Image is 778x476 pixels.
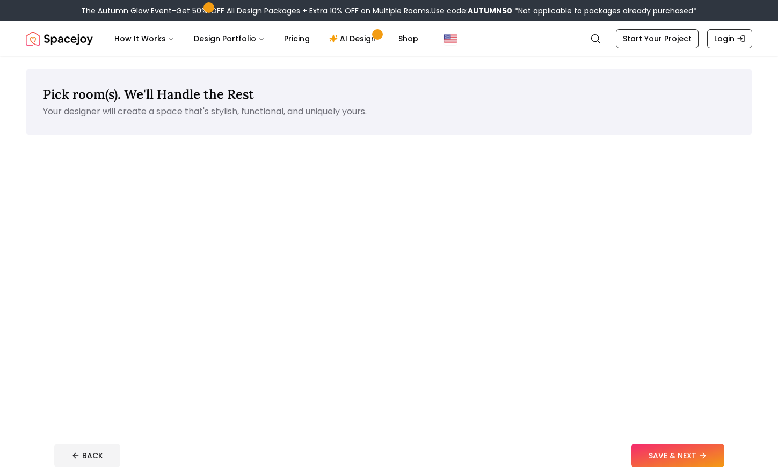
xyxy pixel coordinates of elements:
[707,29,752,48] a: Login
[444,32,457,45] img: United States
[26,28,93,49] a: Spacejoy
[390,28,427,49] a: Shop
[431,5,512,16] span: Use code:
[321,28,388,49] a: AI Design
[43,86,254,102] span: Pick room(s). We'll Handle the Rest
[26,28,93,49] img: Spacejoy Logo
[275,28,318,49] a: Pricing
[81,5,697,16] div: The Autumn Glow Event-Get 50% OFF All Design Packages + Extra 10% OFF on Multiple Rooms.
[43,105,735,118] p: Your designer will create a space that's stylish, functional, and uniquely yours.
[631,444,724,467] button: SAVE & NEXT
[54,444,120,467] button: BACK
[512,5,697,16] span: *Not applicable to packages already purchased*
[185,28,273,49] button: Design Portfolio
[26,21,752,56] nav: Global
[468,5,512,16] b: AUTUMN50
[106,28,427,49] nav: Main
[106,28,183,49] button: How It Works
[616,29,699,48] a: Start Your Project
